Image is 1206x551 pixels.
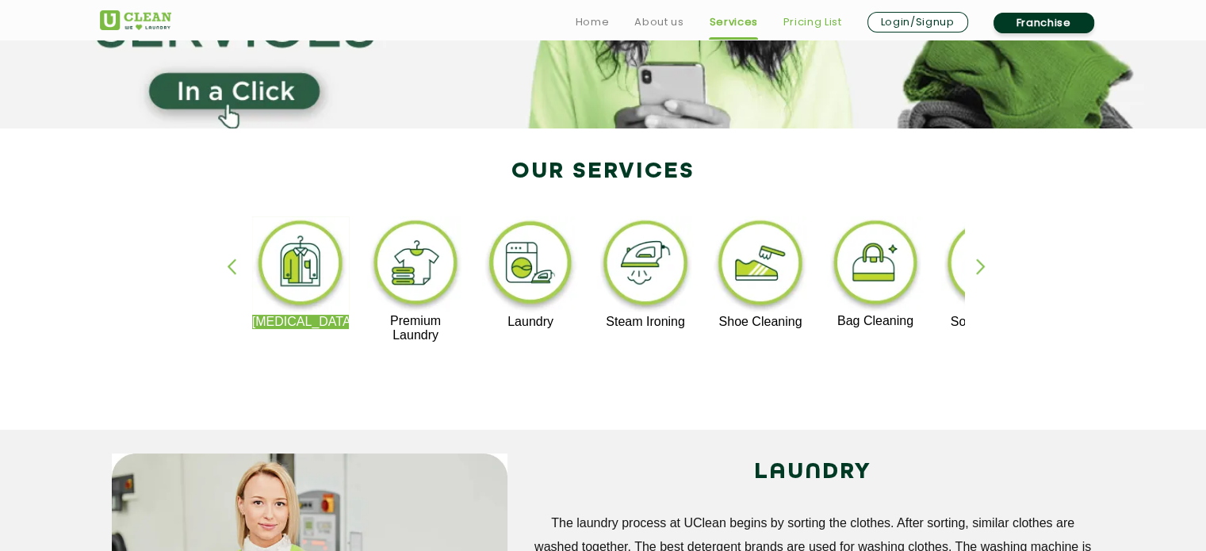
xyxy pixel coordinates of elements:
p: [MEDICAL_DATA] [252,315,350,329]
img: tab_domain_overview_orange.svg [43,92,56,105]
img: dry_cleaning_11zon.webp [252,216,350,315]
p: Steam Ironing [597,315,695,329]
img: logo_orange.svg [25,25,38,38]
a: About us [634,13,683,32]
a: Services [709,13,757,32]
a: Login/Signup [867,12,968,33]
p: Shoe Cleaning [712,315,810,329]
p: Laundry [482,315,580,329]
img: premium_laundry_cleaning_11zon.webp [367,216,465,314]
p: Sofa Cleaning [941,315,1039,329]
div: v 4.0.25 [44,25,78,38]
p: Premium Laundry [367,314,465,342]
h2: LAUNDRY [531,453,1095,492]
img: UClean Laundry and Dry Cleaning [100,10,171,30]
div: Keywords by Traffic [175,94,267,104]
img: steam_ironing_11zon.webp [597,216,695,315]
a: Franchise [994,13,1094,33]
img: shoe_cleaning_11zon.webp [712,216,810,315]
img: sofa_cleaning_11zon.webp [941,216,1039,315]
img: bag_cleaning_11zon.webp [827,216,925,314]
img: tab_keywords_by_traffic_grey.svg [158,92,170,105]
a: Home [576,13,610,32]
img: website_grey.svg [25,41,38,54]
p: Bag Cleaning [827,314,925,328]
div: Domain: [DOMAIN_NAME] [41,41,174,54]
img: laundry_cleaning_11zon.webp [482,216,580,315]
div: Domain Overview [60,94,142,104]
a: Pricing List [783,13,842,32]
